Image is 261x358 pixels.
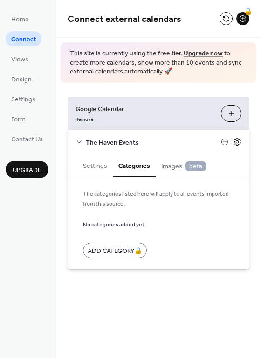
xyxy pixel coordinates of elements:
span: No categories added yet. [83,219,146,229]
a: Design [6,71,37,86]
span: Images [161,161,206,172]
span: Design [11,75,32,85]
span: Google Calendar [76,104,213,114]
a: Connect [6,31,41,46]
span: Settings [11,95,35,105]
span: Contact Us [11,135,43,145]
span: Upgrade [13,166,41,175]
a: Settings [6,91,41,106]
span: Remove [76,116,94,122]
span: Form [11,115,26,125]
button: Upgrade [6,161,48,178]
span: The Haven Events [86,138,221,147]
button: Settings [77,154,113,176]
a: Upgrade now [184,47,223,60]
button: Categories [113,154,156,177]
button: Images beta [156,154,212,176]
span: beta [185,161,206,171]
span: Connect external calendars [68,10,181,28]
a: Form [6,111,31,126]
a: Contact Us [6,131,48,146]
span: Home [11,15,29,25]
span: The categories listed here will apply to all events imported from this source. [83,189,234,208]
a: Views [6,51,34,66]
span: This site is currently using the free tier. to create more calendars, show more than 10 events an... [70,49,247,77]
span: Connect [11,35,36,45]
a: Home [6,11,34,27]
span: Views [11,55,28,65]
